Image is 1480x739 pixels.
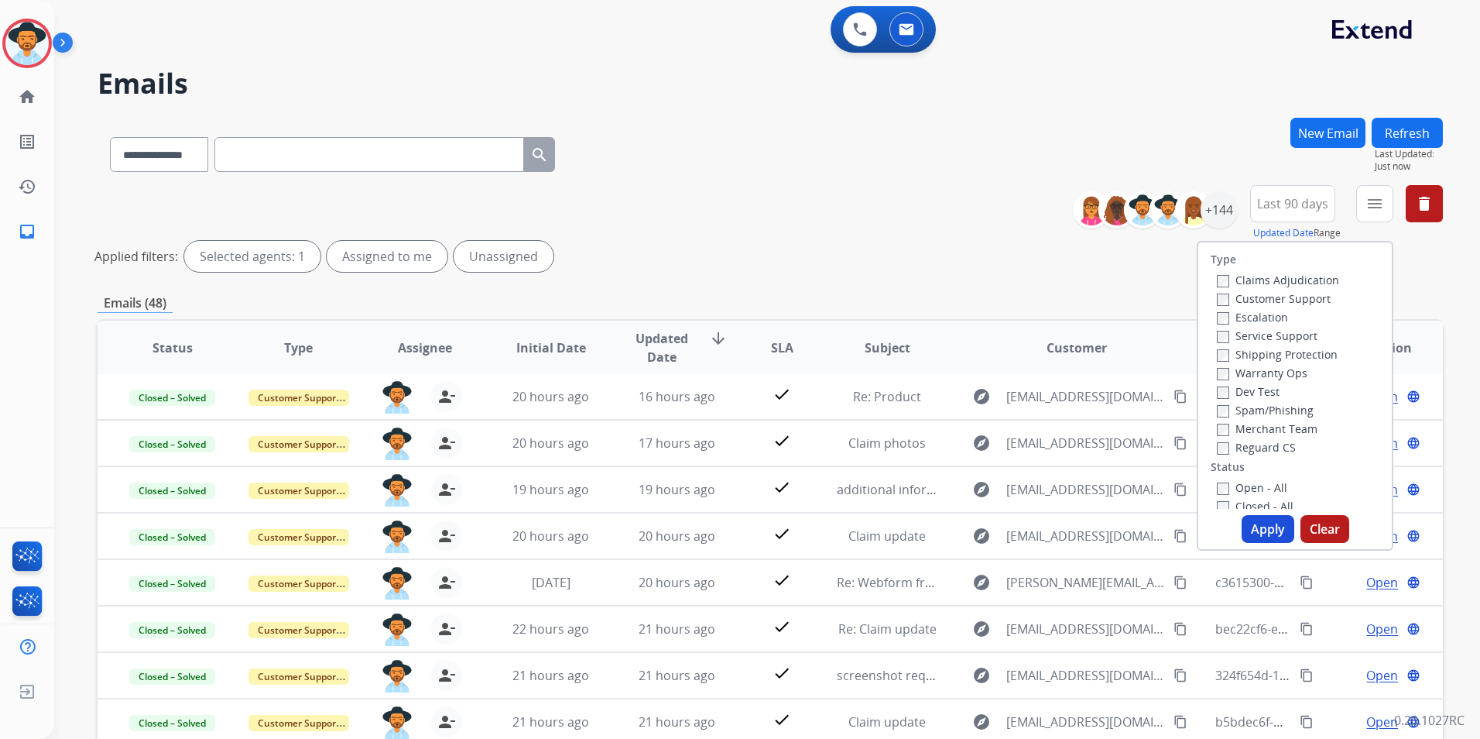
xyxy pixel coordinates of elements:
mat-icon: person_remove [437,573,456,592]
mat-icon: person_remove [437,620,456,638]
span: 22 hours ago [512,620,589,638]
mat-icon: explore [972,666,991,685]
mat-icon: history [18,177,36,196]
span: 21 hours ago [512,667,589,684]
span: 19 hours ago [639,481,715,498]
button: Last 90 days [1250,185,1335,222]
p: Applied filters: [94,247,178,266]
span: Re: Product [853,388,921,405]
span: Customer Support [248,390,349,406]
img: agent-avatar [382,474,413,507]
mat-icon: person_remove [437,713,456,731]
label: Reguard CS [1217,440,1296,455]
mat-icon: search [530,146,549,164]
input: Warranty Ops [1217,368,1229,380]
span: [EMAIL_ADDRESS][DOMAIN_NAME] [1006,387,1165,406]
mat-icon: explore [972,387,991,406]
mat-icon: person_remove [437,480,456,499]
mat-icon: explore [972,527,991,545]
mat-icon: content_copy [1300,576,1314,589]
span: [EMAIL_ADDRESS][DOMAIN_NAME] [1006,527,1165,545]
label: Spam/Phishing [1217,403,1314,418]
span: 16 hours ago [639,388,715,405]
input: Service Support [1217,331,1229,343]
mat-icon: language [1406,622,1420,636]
h2: Emails [98,68,1443,99]
mat-icon: language [1406,529,1420,543]
label: Customer Support [1217,291,1331,306]
input: Reguard CS [1217,442,1229,455]
span: Re: Claim update [838,620,937,638]
span: Customer Support [248,715,349,731]
span: 19 hours ago [512,481,589,498]
mat-icon: content_copy [1173,436,1187,450]
span: 17 hours ago [639,435,715,452]
label: Merchant Team [1217,421,1317,436]
div: Selected agents: 1 [184,241,320,272]
mat-icon: check [773,478,791,497]
span: b5bdec6f-d725-436c-81c6-a3ab73b67347 [1215,713,1453,730]
span: Open [1366,713,1398,731]
span: Updated Date [627,329,697,366]
input: Spam/Phishing [1217,405,1229,418]
span: [EMAIL_ADDRESS][DOMAIN_NAME] [1006,434,1165,452]
span: 21 hours ago [639,667,715,684]
span: Status [152,339,193,357]
mat-icon: explore [972,480,991,499]
span: Claim update [848,713,926,730]
img: agent-avatar [382,660,413,693]
mat-icon: language [1406,390,1420,404]
mat-icon: check [773,664,791,682]
label: Warranty Ops [1217,366,1307,380]
span: Open [1366,573,1398,592]
p: 0.20.1027RC [1394,711,1465,730]
img: agent-avatar [382,381,413,414]
mat-icon: content_copy [1173,483,1187,497]
span: 20 hours ago [639,574,715,591]
mat-icon: explore [972,434,991,452]
mat-icon: language [1406,436,1420,450]
label: Claims Adjudication [1217,273,1339,287]
span: Customer Support [248,669,349,685]
mat-icon: content_copy [1173,576,1187,589]
img: agent-avatar [382,614,413,646]
span: Closed – Solved [129,715,215,731]
span: Closed – Solved [129,529,215,545]
span: SLA [771,339,793,357]
span: Closed – Solved [129,436,215,452]
input: Escalation [1217,312,1229,325]
span: bec22cf6-e68d-497a-be25-be3d2fc71a7a [1215,620,1449,638]
span: 21 hours ago [639,713,715,730]
span: Customer Support [248,483,349,499]
span: [EMAIL_ADDRESS][DOMAIN_NAME] [1006,666,1165,685]
span: Customer Support [248,622,349,638]
span: 20 hours ago [512,528,589,545]
label: Dev Test [1217,384,1280,399]
mat-icon: check [773,571,791,589]
mat-icon: content_copy [1300,715,1314,729]
span: 21 hours ago [512,713,589,730]
mat-icon: check [773,431,791,450]
img: agent-avatar [382,521,413,553]
span: Subject [865,339,910,357]
span: Last Updated: [1375,148,1443,160]
input: Claims Adjudication [1217,275,1229,287]
span: [EMAIL_ADDRESS][DOMAIN_NAME] [1006,480,1165,499]
button: New Email [1290,118,1365,148]
mat-icon: list_alt [18,132,36,151]
span: Range [1253,226,1341,239]
span: [DATE] [532,574,570,591]
mat-icon: language [1406,483,1420,497]
mat-icon: inbox [18,222,36,241]
mat-icon: content_copy [1173,529,1187,543]
span: Closed – Solved [129,390,215,406]
img: avatar [5,22,49,65]
span: Customer [1047,339,1107,357]
img: agent-avatar [382,567,413,600]
mat-icon: explore [972,713,991,731]
mat-icon: check [773,617,791,636]
span: Assignee [398,339,452,357]
span: Last 90 days [1257,201,1328,207]
label: Closed - All [1217,499,1293,514]
span: Customer Support [248,576,349,592]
